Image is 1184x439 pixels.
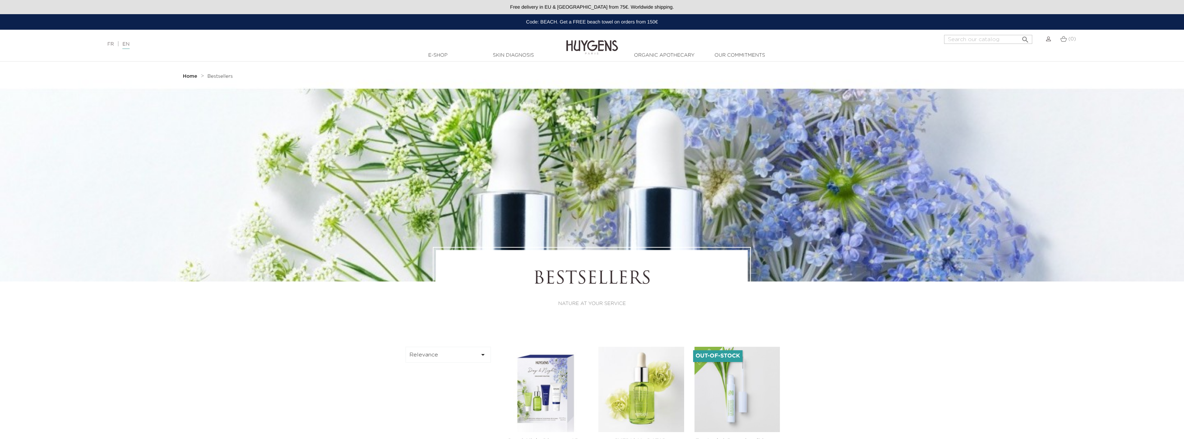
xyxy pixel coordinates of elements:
[183,74,199,79] a: Home
[630,52,699,59] a: Organic Apothecary
[1069,37,1076,41] span: (0)
[479,52,548,59] a: Skin Diagnosis
[107,42,114,47] a: FR
[183,74,197,79] strong: Home
[1019,33,1032,42] button: 
[405,347,491,363] button: Relevance
[104,40,488,48] div: |
[479,351,487,359] i: 
[693,350,743,362] li: Out-of-Stock
[566,29,618,56] img: Huygens
[455,300,729,307] p: NATURE AT YOUR SERVICE
[598,347,684,432] img: Hyaluronic Acid Concentrate
[944,35,1032,44] input: Search
[1021,34,1029,42] i: 
[503,347,588,432] img: Day & Night Discovery Kit
[705,52,774,59] a: Our commitments
[403,52,473,59] a: E-Shop
[122,42,129,49] a: EN
[455,269,729,290] h1: Bestsellers
[694,347,780,432] img: Eye Lash & Brow Conditioner
[207,74,233,79] a: Bestsellers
